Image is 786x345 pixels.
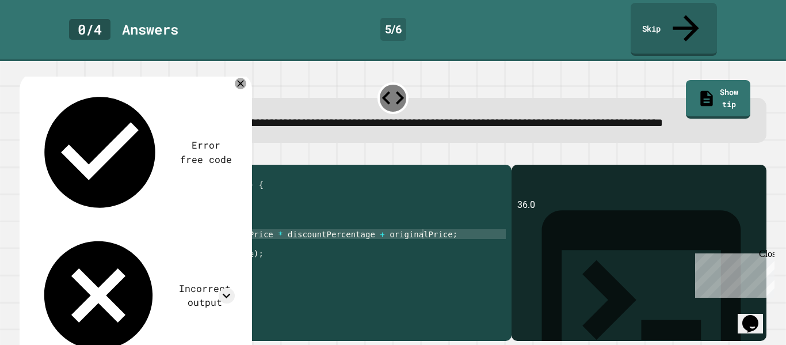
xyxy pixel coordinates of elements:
[690,249,774,298] iframe: chat widget
[686,80,750,119] a: Show tip
[631,3,717,56] a: Skip
[175,282,235,310] div: Incorrect output
[5,5,79,73] div: Chat with us now!Close
[380,18,406,41] div: 5 / 6
[738,299,774,333] iframe: chat widget
[122,19,178,40] div: Answer s
[69,19,110,40] div: 0 / 4
[178,138,235,166] div: Error free code
[517,198,761,341] div: 36.0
